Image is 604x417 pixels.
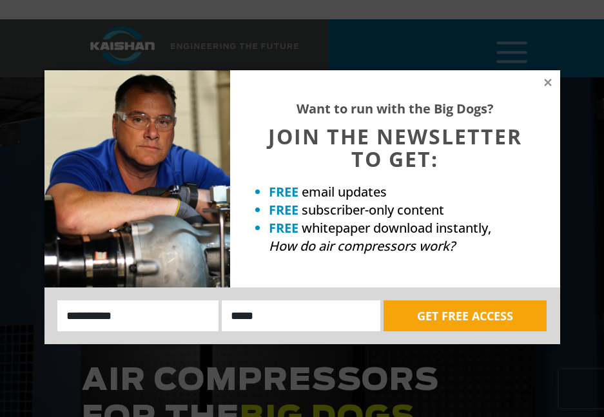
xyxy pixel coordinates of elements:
span: subscriber-only content [302,201,444,218]
button: GET FREE ACCESS [384,300,547,331]
em: How do air compressors work? [269,237,455,255]
input: Email [222,300,380,331]
span: whitepaper download instantly, [302,219,491,237]
span: email updates [302,183,387,200]
strong: FREE [269,183,298,200]
span: JOIN THE NEWSLETTER TO GET: [268,122,522,173]
strong: Want to run with the Big Dogs? [297,100,494,117]
input: Name: [57,300,219,331]
strong: FREE [269,219,298,237]
button: Close [542,77,554,88]
strong: FREE [269,201,298,218]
